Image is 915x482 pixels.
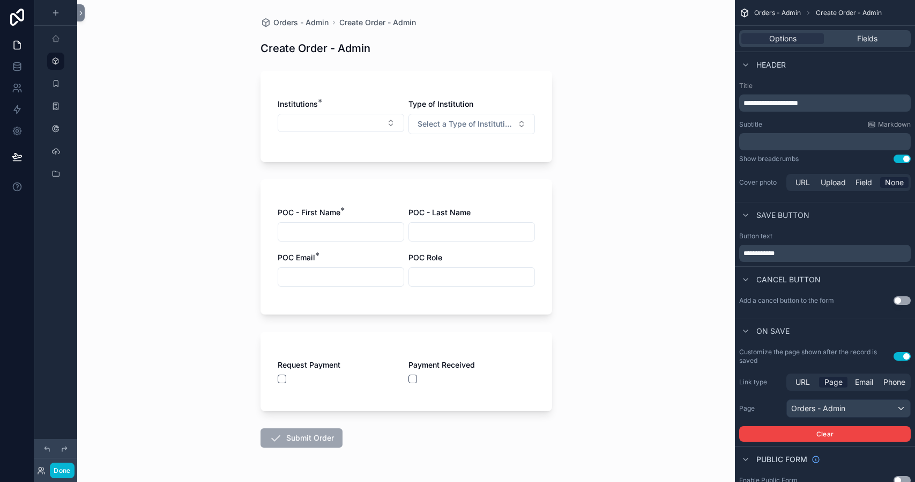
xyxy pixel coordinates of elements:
[261,17,329,28] a: Orders - Admin
[339,17,416,28] a: Create Order - Admin
[816,9,882,17] span: Create Order - Admin
[824,377,843,388] span: Page
[278,253,315,262] span: POC Email
[408,360,475,369] span: Payment Received
[739,155,799,163] div: Show breadcrumbs
[739,133,911,150] div: scrollable content
[408,253,442,262] span: POC Role
[769,33,797,44] span: Options
[739,232,772,240] label: Button text
[739,82,911,90] label: Title
[756,454,807,465] span: Public form
[878,120,911,129] span: Markdown
[278,114,404,132] button: Select Button
[739,296,834,305] label: Add a cancel button to the form
[739,378,782,386] label: Link type
[756,274,821,285] span: Cancel button
[261,41,370,56] h1: Create Order - Admin
[855,377,873,388] span: Email
[786,399,911,418] button: Orders - Admin
[756,326,790,337] span: On save
[273,17,329,28] span: Orders - Admin
[857,33,877,44] span: Fields
[856,177,872,188] span: Field
[883,377,905,388] span: Phone
[739,178,782,187] label: Cover photo
[278,208,340,217] span: POC - First Name
[739,348,894,365] label: Customize the page shown after the record is saved
[787,400,910,417] div: Orders - Admin
[278,99,318,108] span: Institutions
[418,119,513,129] span: Select a Type of Institution
[756,60,786,70] span: Header
[739,120,762,129] label: Subtitle
[754,9,801,17] span: Orders - Admin
[821,177,846,188] span: Upload
[867,120,911,129] a: Markdown
[408,208,471,217] span: POC - Last Name
[739,94,911,112] div: scrollable content
[50,463,74,478] button: Done
[795,377,810,388] span: URL
[885,177,904,188] span: None
[739,426,911,442] button: Clear
[795,177,810,188] span: URL
[278,360,340,369] span: Request Payment
[739,404,782,413] label: Page
[408,114,535,134] button: Select Button
[739,245,911,262] div: scrollable content
[756,210,809,221] span: Save button
[408,99,473,108] span: Type of Institution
